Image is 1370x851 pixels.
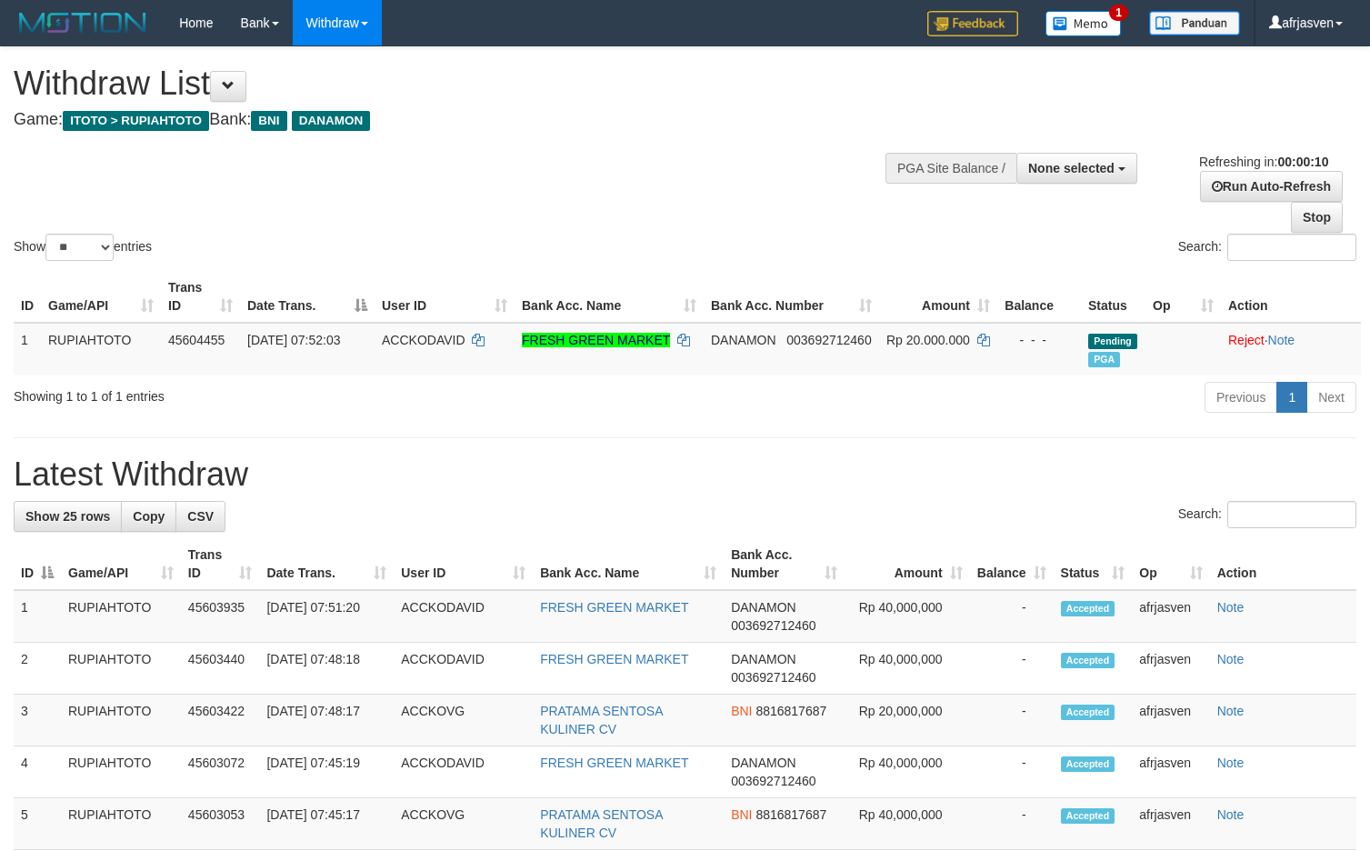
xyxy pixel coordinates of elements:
th: Date Trans.: activate to sort column ascending [259,538,394,590]
a: Note [1217,704,1245,718]
td: afrjasven [1132,798,1209,850]
span: Copy 003692712460 to clipboard [786,333,871,347]
td: [DATE] 07:45:17 [259,798,394,850]
th: Amount: activate to sort column ascending [879,271,997,323]
td: 45603072 [181,746,260,798]
td: RUPIAHTOTO [61,695,181,746]
td: 45603935 [181,590,260,643]
span: Show 25 rows [25,509,110,524]
td: afrjasven [1132,746,1209,798]
td: [DATE] 07:48:18 [259,643,394,695]
th: ID: activate to sort column descending [14,538,61,590]
a: PRATAMA SENTOSA KULINER CV [540,704,663,736]
td: 45603422 [181,695,260,746]
td: 3 [14,695,61,746]
th: Bank Acc. Name: activate to sort column ascending [533,538,724,590]
span: DANAMON [731,756,796,770]
td: - [970,643,1054,695]
a: PRATAMA SENTOSA KULINER CV [540,807,663,840]
label: Show entries [14,234,152,261]
h1: Latest Withdraw [14,456,1356,493]
a: Note [1217,652,1245,666]
a: Note [1217,600,1245,615]
span: Copy 003692712460 to clipboard [731,670,815,685]
div: PGA Site Balance / [885,153,1016,184]
h1: Withdraw List [14,65,895,102]
a: Copy [121,501,176,532]
a: FRESH GREEN MARKET [540,652,688,666]
td: RUPIAHTOTO [61,798,181,850]
span: ITOTO > RUPIAHTOTO [63,111,209,131]
td: RUPIAHTOTO [61,643,181,695]
span: Copy 8816817687 to clipboard [755,704,826,718]
th: Trans ID: activate to sort column ascending [181,538,260,590]
td: afrjasven [1132,695,1209,746]
th: ID [14,271,41,323]
th: Action [1221,271,1361,323]
td: - [970,590,1054,643]
a: FRESH GREEN MARKET [522,333,670,347]
span: Rp 20.000.000 [886,333,970,347]
td: - [970,798,1054,850]
td: 45603053 [181,798,260,850]
th: Balance [997,271,1081,323]
span: Accepted [1061,705,1115,720]
td: Rp 40,000,000 [845,643,970,695]
td: 2 [14,643,61,695]
td: [DATE] 07:48:17 [259,695,394,746]
span: DANAMON [731,600,796,615]
span: DANAMON [731,652,796,666]
th: Balance: activate to sort column ascending [970,538,1054,590]
span: ACCKODAVID [382,333,465,347]
td: afrjasven [1132,643,1209,695]
a: Run Auto-Refresh [1200,171,1343,202]
input: Search: [1227,234,1356,261]
label: Search: [1178,501,1356,528]
th: Status [1081,271,1145,323]
td: [DATE] 07:45:19 [259,746,394,798]
td: afrjasven [1132,590,1209,643]
th: Game/API: activate to sort column ascending [41,271,161,323]
th: Bank Acc. Name: activate to sort column ascending [515,271,704,323]
td: Rp 40,000,000 [845,798,970,850]
span: BNI [731,704,752,718]
td: ACCKODAVID [394,590,533,643]
a: Note [1268,333,1295,347]
span: Accepted [1061,756,1115,772]
td: ACCKOVG [394,798,533,850]
th: Action [1210,538,1356,590]
td: RUPIAHTOTO [61,746,181,798]
a: Next [1306,382,1356,413]
th: Game/API: activate to sort column ascending [61,538,181,590]
th: Trans ID: activate to sort column ascending [161,271,240,323]
span: CSV [187,509,214,524]
span: 1 [1109,5,1128,21]
td: - [970,746,1054,798]
th: Status: activate to sort column ascending [1054,538,1133,590]
th: User ID: activate to sort column ascending [394,538,533,590]
a: Note [1217,756,1245,770]
span: BNI [251,111,286,131]
td: Rp 40,000,000 [845,590,970,643]
td: Rp 20,000,000 [845,695,970,746]
th: Op: activate to sort column ascending [1145,271,1221,323]
span: 45604455 [168,333,225,347]
span: Copy 003692712460 to clipboard [731,618,815,633]
td: - [970,695,1054,746]
span: [DATE] 07:52:03 [247,333,340,347]
th: Amount: activate to sort column ascending [845,538,970,590]
input: Search: [1227,501,1356,528]
td: ACCKODAVID [394,643,533,695]
td: 4 [14,746,61,798]
span: Copy [133,509,165,524]
img: MOTION_logo.png [14,9,152,36]
td: ACCKODAVID [394,746,533,798]
a: Stop [1291,202,1343,233]
td: [DATE] 07:51:20 [259,590,394,643]
a: Show 25 rows [14,501,122,532]
span: None selected [1028,161,1115,175]
span: Refreshing in: [1199,155,1328,169]
td: · [1221,323,1361,375]
button: None selected [1016,153,1137,184]
a: FRESH GREEN MARKET [540,600,688,615]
